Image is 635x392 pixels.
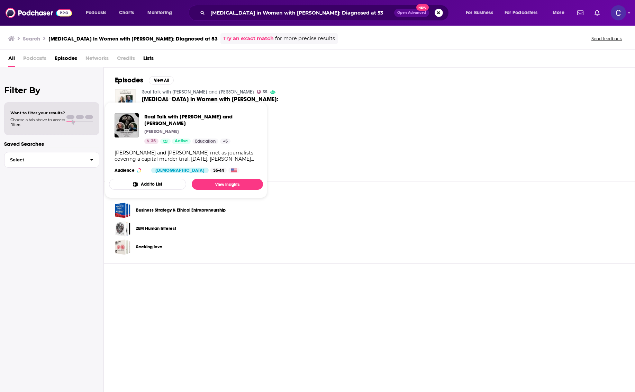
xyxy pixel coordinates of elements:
[589,36,624,42] button: Send feedback
[142,96,279,108] a: ADHD in Women with Dr. Jennifer Dall: Diagnosed at 53
[142,89,254,95] a: Real Talk with Tina and Ann
[208,7,394,18] input: Search podcasts, credits, & more...
[142,96,279,108] span: [MEDICAL_DATA] in Women with [PERSON_NAME]: Diagnosed at 53
[144,139,158,144] a: 35
[553,8,564,18] span: More
[115,7,138,18] a: Charts
[115,168,146,173] h3: Audience
[10,110,65,115] span: Want to filter your results?
[10,117,65,127] span: Choose a tab above to access filters.
[86,8,106,18] span: Podcasts
[195,5,455,21] div: Search podcasts, credits, & more...
[76,41,117,45] div: Keywords by Traffic
[4,158,84,162] span: Select
[23,35,40,42] h3: Search
[4,141,99,147] p: Saved Searches
[500,7,548,18] button: open menu
[394,9,429,17] button: Open AdvancedNew
[143,53,154,67] a: Lists
[4,85,99,95] h2: Filter By
[119,8,134,18] span: Charts
[263,90,267,93] span: 35
[275,35,335,43] span: for more precise results
[223,35,274,43] a: Try an exact match
[151,168,209,173] div: [DEMOGRAPHIC_DATA]
[26,41,62,45] div: Domain Overview
[397,11,426,15] span: Open Advanced
[6,6,72,19] img: Podchaser - Follow, Share and Rate Podcasts
[192,179,263,190] a: View Insights
[115,76,143,84] h2: Episodes
[136,225,176,232] a: ZEM Human Interest
[149,76,174,84] button: View All
[151,138,156,145] span: 35
[257,90,268,94] a: 35
[210,168,227,173] div: 35-44
[81,7,115,18] button: open menu
[8,53,15,67] a: All
[144,113,257,126] span: Real Talk with [PERSON_NAME] and [PERSON_NAME]
[172,139,191,144] a: Active
[48,35,218,42] h3: [MEDICAL_DATA] in Women with [PERSON_NAME]: Diagnosed at 53
[4,152,99,168] button: Select
[592,7,602,19] a: Show notifications dropdown
[11,11,17,17] img: logo_orange.svg
[115,113,139,137] img: Real Talk with Tina and Ann
[69,40,74,46] img: tab_keywords_by_traffic_grey.svg
[115,221,130,237] a: ZEM Human Interest
[109,179,186,190] button: Add to List
[611,5,626,20] button: Show profile menu
[144,113,257,126] a: Real Talk with Tina and Ann
[192,139,218,144] a: Education
[466,8,493,18] span: For Business
[115,203,130,218] a: Business Strategy & Ethical Entrepreneurship
[19,40,24,46] img: tab_domain_overview_orange.svg
[143,7,181,18] button: open menu
[416,4,429,11] span: New
[115,239,130,255] a: Seeking love
[505,8,538,18] span: For Podcasters
[55,53,77,67] a: Episodes
[85,53,109,67] span: Networks
[115,76,174,84] a: EpisodesView All
[136,243,162,251] a: Seeking love
[136,206,226,214] a: Business Strategy & Ethical Entrepreneurship
[175,138,188,145] span: Active
[144,129,179,134] p: [PERSON_NAME]
[611,5,626,20] span: Logged in as publicityxxtina
[574,7,586,19] a: Show notifications dropdown
[117,53,135,67] span: Credits
[115,89,136,110] img: ADHD in Women with Dr. Jennifer Dall: Diagnosed at 53
[11,18,17,24] img: website_grey.svg
[147,8,172,18] span: Monitoring
[461,7,502,18] button: open menu
[115,150,257,162] div: [PERSON_NAME] and [PERSON_NAME] met as journalists covering a capital murder trial, [DATE]. [PERS...
[220,139,230,144] a: +5
[611,5,626,20] img: User Profile
[23,53,46,67] span: Podcasts
[18,18,76,24] div: Domain: [DOMAIN_NAME]
[548,7,573,18] button: open menu
[19,11,34,17] div: v 4.0.25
